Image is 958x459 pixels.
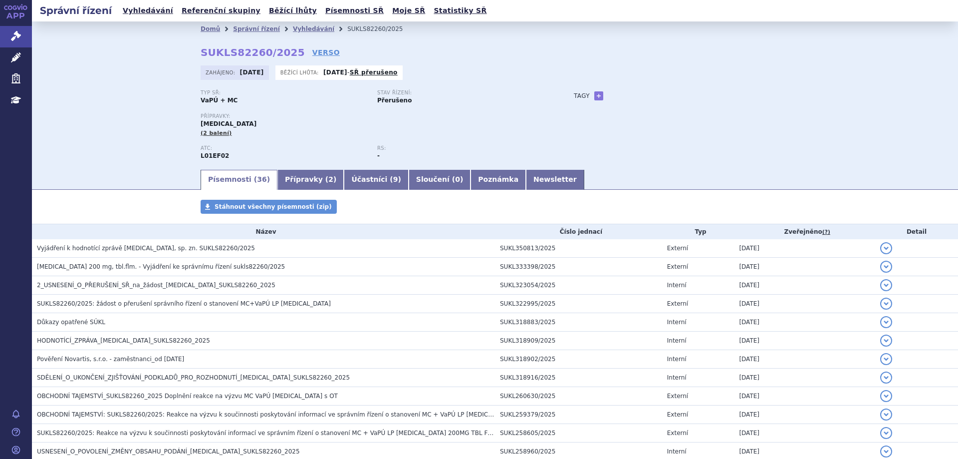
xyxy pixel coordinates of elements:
[667,319,687,326] span: Interní
[495,332,662,350] td: SUKL318909/2025
[328,175,333,183] span: 2
[734,258,875,276] td: [DATE]
[37,411,667,418] span: OBCHODNÍ TAJEMSTVÍ: SUKLS82260/2025: Reakce na výzvu k součinnosti poskytování informací ve správ...
[662,224,734,239] th: Typ
[201,113,554,119] p: Přípravky:
[323,68,398,76] p: -
[37,430,597,437] span: SUKLS82260/2025: Reakce na výzvu k součinnosti poskytování informací ve správním řízení o stanove...
[667,245,688,252] span: Externí
[377,97,412,104] strong: Přerušeno
[495,258,662,276] td: SUKL333398/2025
[734,313,875,332] td: [DATE]
[215,203,332,210] span: Stáhnout všechny písemnosti (zip)
[233,25,280,32] a: Správní řízení
[880,427,892,439] button: detail
[667,374,687,381] span: Interní
[667,448,687,455] span: Interní
[495,295,662,313] td: SUKL322995/2025
[201,170,277,190] a: Písemnosti (36)
[201,152,229,159] strong: RIBOCIKLIB
[471,170,526,190] a: Poznámka
[179,4,263,17] a: Referenční skupiny
[734,369,875,387] td: [DATE]
[37,319,105,326] span: Důkazy opatřené SÚKL
[495,387,662,406] td: SUKL260630/2025
[201,145,367,151] p: ATC:
[734,332,875,350] td: [DATE]
[201,120,256,127] span: [MEDICAL_DATA]
[293,25,334,32] a: Vyhledávání
[495,313,662,332] td: SUKL318883/2025
[347,21,416,36] li: SUKLS82260/2025
[37,448,300,455] span: USNESENÍ_O_POVOLENÍ_ZMĚNY_OBSAHU_PODÁNÍ_KISQALI_SUKLS82260_2025
[880,279,892,291] button: detail
[822,229,830,236] abbr: (?)
[880,298,892,310] button: detail
[495,350,662,369] td: SUKL318902/2025
[201,130,232,136] span: (2 balení)
[880,261,892,273] button: detail
[667,356,687,363] span: Interní
[344,170,408,190] a: Účastníci (9)
[526,170,584,190] a: Newsletter
[734,276,875,295] td: [DATE]
[667,430,688,437] span: Externí
[37,282,275,289] span: 2_USNESENÍ_O_PŘERUŠENÍ_SŘ_na_žádost_KISQALI_SUKLS82260_2025
[667,263,688,270] span: Externí
[734,424,875,443] td: [DATE]
[37,337,210,344] span: HODNOTÍCÍ_ZPRÁVA_KISQALI_SUKLS82260_2025
[37,263,285,270] span: KISQALI 200 mg, tbl.flm. - Vyjádření ke správnímu řízení sukls82260/2025
[495,424,662,443] td: SUKL258605/2025
[37,356,184,363] span: Pověření Novartis, s.r.o. - zaměstnanci_od 12.3.2025
[377,90,544,96] p: Stav řízení:
[880,409,892,421] button: detail
[280,68,321,76] span: Běžící lhůta:
[37,374,350,381] span: SDĚLENÍ_O_UKONČENÍ_ZJIŠŤOVÁNÍ_PODKLADŮ_PRO_ROZHODNUTÍ_KISQALI_SUKLS82260_2025
[389,4,428,17] a: Moje SŘ
[32,224,495,239] th: Název
[734,224,875,239] th: Zveřejněno
[667,411,688,418] span: Externí
[495,369,662,387] td: SUKL318916/2025
[257,175,266,183] span: 36
[667,300,688,307] span: Externí
[312,47,340,57] a: VERSO
[322,4,387,17] a: Písemnosti SŘ
[880,446,892,458] button: detail
[574,90,590,102] h3: Tagy
[495,406,662,424] td: SUKL259379/2025
[323,69,347,76] strong: [DATE]
[277,170,344,190] a: Přípravky (2)
[880,335,892,347] button: detail
[240,69,264,76] strong: [DATE]
[266,4,320,17] a: Běžící lhůty
[495,224,662,239] th: Číslo jednací
[32,3,120,17] h2: Správní řízení
[875,224,958,239] th: Detail
[880,353,892,365] button: detail
[201,25,220,32] a: Domů
[201,97,238,104] strong: VaPÚ + MC
[734,295,875,313] td: [DATE]
[880,242,892,254] button: detail
[37,245,255,252] span: Vyjádření k hodnotící zprávě KISQALI, sp. zn. SUKLS82260/2025
[734,387,875,406] td: [DATE]
[734,239,875,258] td: [DATE]
[37,300,331,307] span: SUKLS82260/2025: žádost o přerušení správního řízení o stanovení MC+VaPÚ LP Kisqali
[667,282,687,289] span: Interní
[120,4,176,17] a: Vyhledávání
[431,4,489,17] a: Statistiky SŘ
[409,170,471,190] a: Sloučení (0)
[206,68,237,76] span: Zahájeno:
[880,372,892,384] button: detail
[455,175,460,183] span: 0
[201,200,337,214] a: Stáhnout všechny písemnosti (zip)
[667,393,688,400] span: Externí
[734,350,875,369] td: [DATE]
[495,276,662,295] td: SUKL323054/2025
[393,175,398,183] span: 9
[377,152,380,159] strong: -
[350,69,398,76] a: SŘ přerušeno
[201,46,305,58] strong: SUKLS82260/2025
[201,90,367,96] p: Typ SŘ:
